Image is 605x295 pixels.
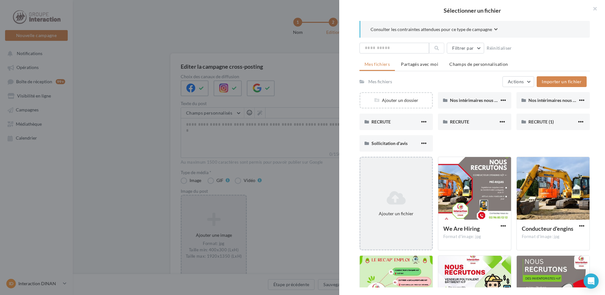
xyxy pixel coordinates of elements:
[449,61,508,67] span: Champs de personnalisation
[368,78,392,85] div: Mes fichiers
[360,97,432,104] div: Ajouter un dossier
[502,76,534,87] button: Actions
[450,119,469,124] span: RECRUTE
[528,119,554,124] span: RECRUTE (1)
[528,97,601,103] span: Nos intérimaires nous partagent leur
[371,26,492,33] span: Consulter les contraintes attendues pour ce type de campagne
[443,234,506,240] div: Format d'image: jpg
[522,225,573,232] span: Conducteur d'engins
[447,43,484,53] button: Filtrer par
[371,26,498,34] button: Consulter les contraintes attendues pour ce type de campagne
[443,225,480,232] span: We Are Hiring
[484,44,515,52] button: Réinitialiser
[401,61,438,67] span: Partagés avec moi
[583,273,599,289] div: Open Intercom Messenger
[537,76,587,87] button: Importer un fichier
[508,79,524,84] span: Actions
[365,61,390,67] span: Mes fichiers
[349,8,595,13] h2: Sélectionner un fichier
[522,234,584,240] div: Format d'image: jpg
[363,210,429,217] div: Ajouter un fichier
[371,141,408,146] span: Sollicitation d'avis
[450,97,522,103] span: Nos intérimaires nous partagent leur
[542,79,582,84] span: Importer un fichier
[371,119,391,124] span: RECRUTE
